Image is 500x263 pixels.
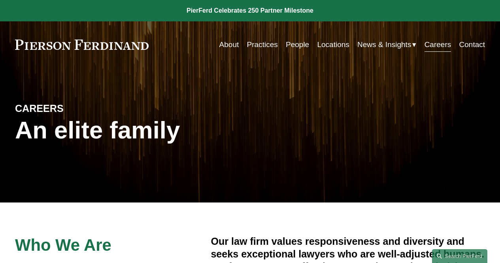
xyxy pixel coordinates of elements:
a: Practices [247,37,278,52]
a: About [219,37,239,52]
a: folder dropdown [357,37,416,52]
h4: CAREERS [15,102,132,115]
h1: An elite family [15,116,250,144]
a: Search this site [432,249,487,263]
a: Careers [425,37,451,52]
a: Contact [459,37,485,52]
a: People [286,37,309,52]
a: Locations [317,37,349,52]
span: Who We Are [15,236,111,254]
span: News & Insights [357,38,411,51]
